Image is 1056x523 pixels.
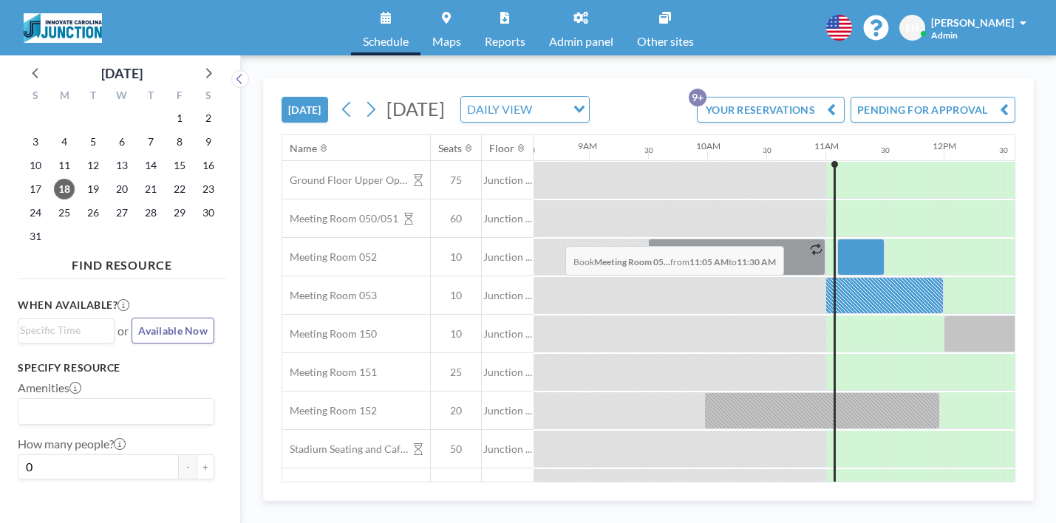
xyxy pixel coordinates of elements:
[578,140,597,151] div: 9AM
[112,155,132,176] span: Wednesday, August 13, 2025
[881,146,890,155] div: 30
[482,289,534,302] span: Junction ...
[79,87,108,106] div: T
[637,35,694,47] span: Other sites
[18,252,226,273] h4: FIND RESOURCE
[464,100,535,119] span: DAILY VIEW
[25,202,46,223] span: Sunday, August 24, 2025
[697,97,845,123] button: YOUR RESERVATIONS9+
[112,131,132,152] span: Wednesday, August 6, 2025
[54,131,75,152] span: Monday, August 4, 2025
[482,327,534,341] span: Junction ...
[179,454,197,479] button: -
[194,87,222,106] div: S
[132,318,214,343] button: Available Now
[489,142,514,155] div: Floor
[363,35,409,47] span: Schedule
[431,442,481,456] span: 50
[197,454,214,479] button: +
[431,250,481,264] span: 10
[282,97,328,123] button: [DATE]
[482,250,534,264] span: Junction ...
[431,481,481,494] span: 1
[282,174,408,187] span: Ground Floor Upper Open Area
[431,366,481,379] span: 25
[461,97,589,122] div: Search for option
[594,256,670,267] b: Meeting Room 05...
[54,179,75,199] span: Monday, August 18, 2025
[112,179,132,199] span: Wednesday, August 20, 2025
[482,404,534,417] span: Junction ...
[21,87,50,106] div: S
[198,155,219,176] span: Saturday, August 16, 2025
[431,404,481,417] span: 20
[482,212,534,225] span: Junction ...
[814,140,839,151] div: 11AM
[737,256,776,267] b: 11:30 AM
[20,402,205,421] input: Search for option
[165,87,194,106] div: F
[536,100,565,119] input: Search for option
[198,131,219,152] span: Saturday, August 9, 2025
[931,30,958,41] span: Admin
[198,202,219,223] span: Saturday, August 30, 2025
[140,155,161,176] span: Thursday, August 14, 2025
[169,108,190,129] span: Friday, August 1, 2025
[83,179,103,199] span: Tuesday, August 19, 2025
[282,481,429,494] span: Temporary Meeting Room 118
[18,380,81,395] label: Amenities
[140,131,161,152] span: Thursday, August 7, 2025
[282,327,377,341] span: Meeting Room 150
[140,202,161,223] span: Thursday, August 28, 2025
[933,140,956,151] div: 12PM
[50,87,79,106] div: M
[18,319,114,341] div: Search for option
[432,35,461,47] span: Maps
[851,97,1015,123] button: PENDING FOR APPROVAL
[282,289,377,302] span: Meeting Room 053
[169,155,190,176] span: Friday, August 15, 2025
[689,89,706,106] p: 9+
[482,174,534,187] span: Junction ...
[431,327,481,341] span: 10
[25,179,46,199] span: Sunday, August 17, 2025
[431,174,481,187] span: 75
[169,131,190,152] span: Friday, August 8, 2025
[482,481,534,494] span: Junction ...
[140,179,161,199] span: Thursday, August 21, 2025
[431,289,481,302] span: 10
[198,179,219,199] span: Saturday, August 23, 2025
[18,361,214,375] h3: Specify resource
[117,324,129,338] span: or
[282,366,377,379] span: Meeting Room 151
[25,131,46,152] span: Sunday, August 3, 2025
[763,146,771,155] div: 30
[136,87,165,106] div: T
[290,142,317,155] div: Name
[20,322,106,338] input: Search for option
[24,13,102,43] img: organization-logo
[108,87,137,106] div: W
[549,35,613,47] span: Admin panel
[482,442,534,456] span: Junction ...
[169,202,190,223] span: Friday, August 29, 2025
[431,212,481,225] span: 60
[696,140,721,151] div: 10AM
[83,202,103,223] span: Tuesday, August 26, 2025
[282,250,377,264] span: Meeting Room 052
[282,212,398,225] span: Meeting Room 050/051
[644,146,653,155] div: 30
[25,226,46,247] span: Sunday, August 31, 2025
[54,202,75,223] span: Monday, August 25, 2025
[169,179,190,199] span: Friday, August 22, 2025
[101,63,143,83] div: [DATE]
[18,399,214,424] div: Search for option
[999,146,1008,155] div: 30
[565,246,784,276] span: Book from to
[931,16,1014,29] span: [PERSON_NAME]
[905,21,919,35] span: EN
[83,131,103,152] span: Tuesday, August 5, 2025
[438,142,462,155] div: Seats
[18,491,45,506] label: Floor
[485,35,525,47] span: Reports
